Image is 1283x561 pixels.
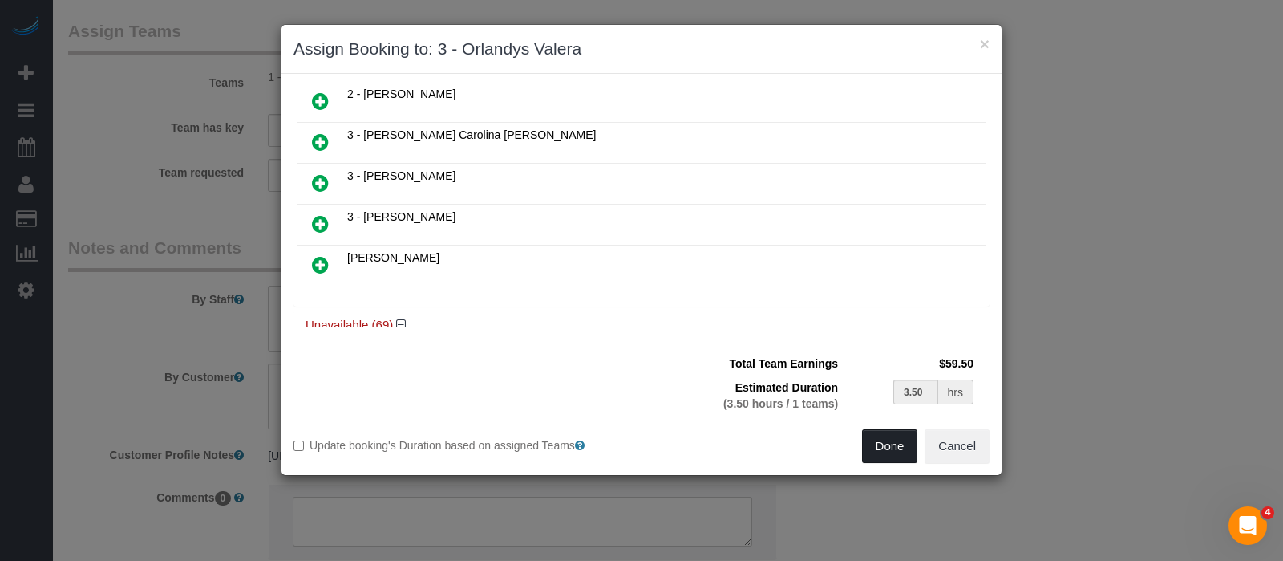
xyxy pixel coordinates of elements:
[293,437,629,453] label: Update booking's Duration based on assigned Teams
[347,87,455,100] span: 2 - [PERSON_NAME]
[862,429,918,463] button: Done
[1261,506,1274,519] span: 4
[842,352,977,376] td: $59.50
[654,352,842,376] td: Total Team Earnings
[1228,506,1267,545] iframe: Intercom live chat
[347,128,596,141] span: 3 - [PERSON_NAME] Carolina [PERSON_NAME]
[658,396,838,412] div: (3.50 hours / 1 teams)
[735,381,838,394] span: Estimated Duration
[347,251,439,264] span: [PERSON_NAME]
[980,35,990,52] button: ×
[347,210,455,223] span: 3 - [PERSON_NAME]
[293,37,990,61] h3: Assign Booking to: 3 - Orlandys Valera
[293,441,304,451] input: Update booking's Duration based on assigned Teams
[925,429,990,463] button: Cancel
[938,380,973,404] div: hrs
[306,319,977,332] h4: Unavailable (69)
[347,169,455,182] span: 3 - [PERSON_NAME]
